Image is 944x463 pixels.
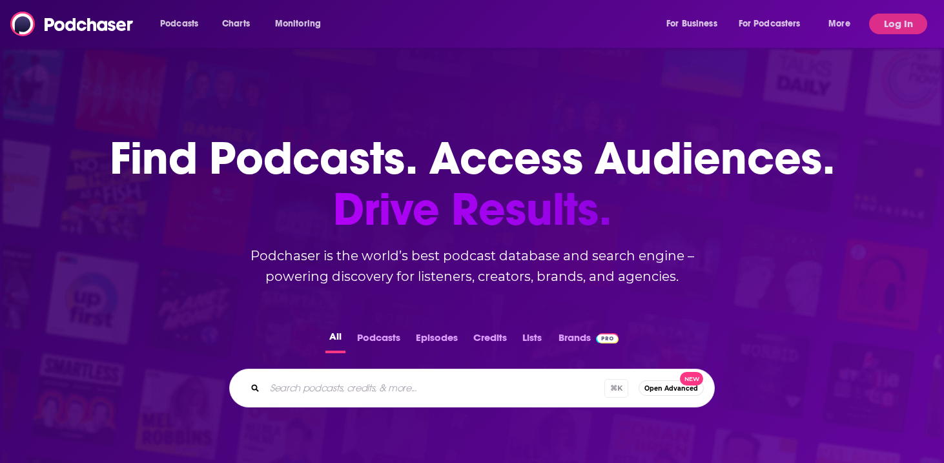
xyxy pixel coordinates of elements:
button: Podcasts [353,328,404,353]
img: Podchaser Pro [596,333,619,344]
button: Episodes [412,328,462,353]
button: open menu [657,14,734,34]
a: Charts [214,14,258,34]
span: Drive Results. [110,184,835,235]
span: Monitoring [275,15,321,33]
button: open menu [730,14,819,34]
button: Lists [518,328,546,353]
span: Podcasts [160,15,198,33]
span: For Podcasters [739,15,801,33]
button: open menu [266,14,338,34]
button: open menu [819,14,867,34]
a: BrandsPodchaser Pro [559,328,619,353]
button: Log In [869,14,927,34]
span: Open Advanced [644,385,698,392]
span: Charts [222,15,250,33]
button: Open AdvancedNew [639,380,704,396]
button: All [325,328,345,353]
span: More [828,15,850,33]
img: Podchaser - Follow, Share and Rate Podcasts [10,12,134,36]
h2: Podchaser is the world’s best podcast database and search engine – powering discovery for listene... [214,245,730,287]
button: Credits [469,328,511,353]
span: For Business [666,15,717,33]
span: New [680,372,703,386]
span: ⌘ K [604,379,628,398]
div: Search podcasts, credits, & more... [229,369,715,407]
h1: Find Podcasts. Access Audiences. [110,133,835,235]
button: open menu [151,14,215,34]
input: Search podcasts, credits, & more... [265,378,604,398]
